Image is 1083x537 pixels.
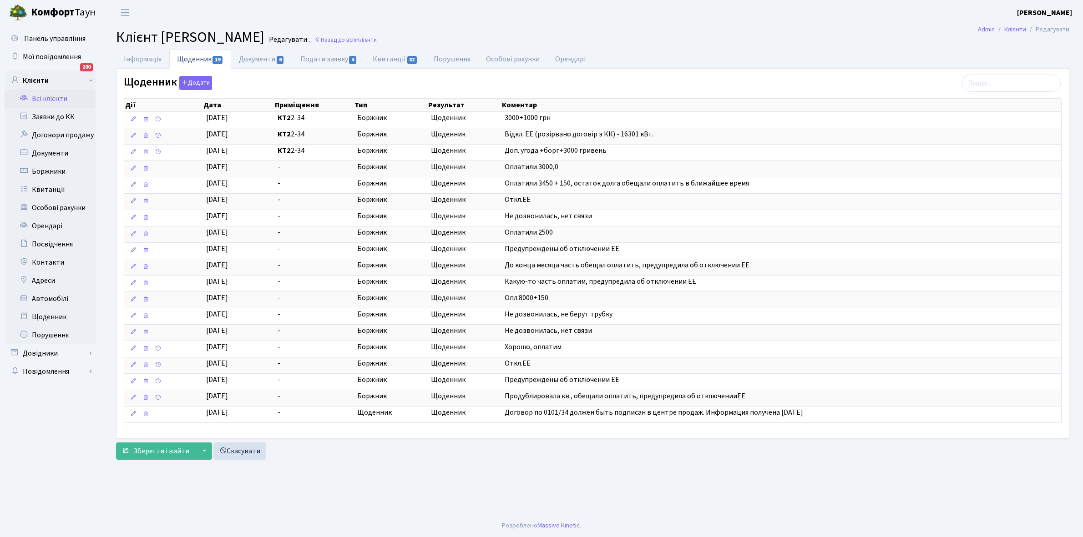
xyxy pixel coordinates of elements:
span: - [278,407,350,418]
a: Квитанції [365,50,425,69]
span: Таун [31,5,96,20]
span: Боржник [357,276,424,287]
li: Редагувати [1026,25,1069,35]
span: Зберегти і вийти [133,446,189,456]
a: Мої повідомлення200 [5,48,96,66]
span: [DATE] [206,326,228,336]
span: Оплатили 3000,0 [505,162,558,172]
span: Відкл. ЕЕ (розірвано договір з КК) - 16301 кВт. [505,129,653,139]
span: - [278,375,350,385]
a: Admin [978,25,995,34]
span: [DATE] [206,391,228,401]
span: [DATE] [206,244,228,254]
span: 2-34 [278,146,350,156]
a: Подати заявку [293,50,365,69]
span: 3000+1000 грн [505,113,551,123]
span: Оплатили 3450 + 150, остаток долга обещали оплатить в ближайшее время [505,178,749,188]
span: Продублировала кв., обещали оплатить, предупредила об отключенииЕЕ [505,391,745,401]
span: Боржник [357,129,424,140]
span: - [278,260,350,271]
a: Інформація [116,50,169,69]
span: [DATE] [206,146,228,156]
span: Не дозвонилась, нет связи [505,211,592,221]
span: Щоденник [431,211,497,221]
span: 4 [349,56,356,64]
a: Автомобілі [5,290,96,308]
span: Щоденник [431,244,497,254]
span: Щоденник [431,195,497,205]
span: [DATE] [206,195,228,205]
a: Massive Kinetic [537,521,580,530]
span: Щоденник [431,162,497,172]
a: [PERSON_NAME] [1017,7,1072,18]
b: [PERSON_NAME] [1017,8,1072,18]
a: Документи [231,50,292,69]
span: Клієнт [PERSON_NAME] [116,27,264,48]
span: Щоденник [431,358,497,369]
span: 19 [213,56,223,64]
a: Договори продажу [5,126,96,144]
span: Боржник [357,309,424,320]
span: Боржник [357,358,424,369]
a: Щоденник [5,308,96,326]
span: Предупреждены об отключении ЕЕ [505,244,619,254]
span: Боржник [357,260,424,271]
span: Не дозвонилась, не берут трубку [505,309,612,319]
span: Договор по 0101/34 должен быть подписан в центре продаж. Информация получена [DATE] [505,407,803,417]
span: Щоденник [431,407,497,418]
th: Тип [354,99,427,111]
input: Пошук... [962,75,1061,92]
a: Особові рахунки [478,50,547,69]
span: Боржник [357,146,424,156]
span: [DATE] [206,276,228,286]
a: Щоденник [169,50,231,69]
span: [DATE] [206,293,228,303]
span: Щоденник [431,276,497,287]
span: Боржник [357,342,424,352]
span: Боржник [357,244,424,254]
a: Квитанції [5,181,96,199]
span: - [278,244,350,254]
a: Адреси [5,271,96,290]
span: 2-34 [278,129,350,140]
span: Щоденник [431,391,497,401]
small: Редагувати . [267,35,310,44]
span: Боржник [357,113,424,123]
a: Повідомлення [5,362,96,381]
b: Комфорт [31,5,75,20]
th: Приміщення [274,99,354,111]
button: Щоденник [179,76,212,90]
span: Панель управління [24,34,86,44]
span: Боржник [357,195,424,205]
a: Довідники [5,344,96,362]
span: Опл.8000+150. [505,293,550,303]
a: Додати [177,75,212,90]
span: Боржник [357,211,424,221]
span: 6 [277,56,284,64]
a: Клієнти [5,71,96,90]
img: logo.png [9,4,27,22]
div: 200 [80,63,93,71]
a: Контакти [5,253,96,271]
span: - [278,342,350,352]
span: [DATE] [206,227,228,237]
span: Клієнти [356,35,377,44]
span: Боржник [357,391,424,401]
a: Порушення [426,50,478,69]
span: До конца месяца часть обещал оплатить, предупредила об отключении ЕЕ [505,260,749,270]
span: [DATE] [206,375,228,385]
span: Щоденник [431,178,497,189]
span: [DATE] [206,358,228,368]
span: [DATE] [206,211,228,221]
span: [DATE] [206,178,228,188]
span: - [278,276,350,287]
span: - [278,309,350,320]
span: Какую-то часть оплатим, предупредила об отключении ЕЕ [505,276,696,286]
a: Боржники [5,162,96,181]
th: Коментар [501,99,1061,111]
span: Боржник [357,162,424,172]
span: Щоденник [431,113,497,123]
a: Документи [5,144,96,162]
a: Клієнти [1004,25,1026,34]
span: Щоденник [431,326,497,336]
